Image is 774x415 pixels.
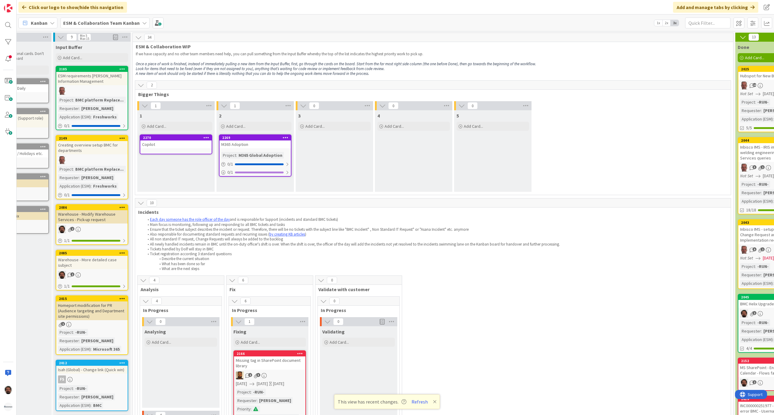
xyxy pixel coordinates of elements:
[58,97,73,103] div: Project
[763,255,774,261] span: [DATE]
[140,135,212,148] div: 2270Copilot
[63,20,140,26] b: ESM & Collaboration Team Kanban
[330,339,349,345] span: Add Card...
[58,337,79,344] div: Requester
[238,277,248,284] span: 6
[92,402,103,409] div: BMC
[234,372,305,379] div: DM
[333,318,343,325] span: 0
[236,381,247,387] span: [DATE]
[91,346,92,352] span: :
[147,124,166,129] span: Add Card...
[763,91,774,97] span: [DATE]
[150,217,230,222] a: Each day someone has the role officer of the day
[143,307,214,313] span: In Progress
[144,252,689,256] li: Ticket registration according 3 standard questions
[756,319,770,326] div: -RUN-
[56,237,128,244] div: 1/1
[58,394,79,400] div: Requester
[56,250,128,269] div: 2085Warehouse - More detailed case subject
[740,263,755,270] div: Project
[144,262,689,266] li: What has been done so far
[79,394,80,400] span: :
[740,164,748,172] img: HB
[64,283,70,289] span: 1 / 1
[144,222,689,227] li: Main focus is monitoring, following up and responding to all BMC tickets and tasks
[740,189,761,196] div: Requester
[740,116,773,122] div: Application (ESM)
[756,99,770,105] div: -RUN-
[80,337,115,344] div: [PERSON_NAME]
[233,329,246,335] span: Fixing
[136,61,536,66] em: Once a piece of work is finished, instead of immediately pulling a new item from the Input Buffer...
[58,183,91,189] div: Application (ESM)
[74,166,125,172] div: BMC platform Replace...
[58,346,91,352] div: Application (ESM)
[13,1,28,8] span: Support
[58,87,66,95] img: HB
[740,181,755,188] div: Project
[234,351,305,356] div: 2166
[140,140,212,148] div: Copilot
[746,125,752,131] span: 5/5
[258,397,293,404] div: [PERSON_NAME]
[763,173,774,179] span: [DATE]
[144,256,689,261] li: Describe the current situation
[63,55,82,60] span: Add Card...
[241,339,260,345] span: Add Card...
[91,183,92,189] span: :
[80,37,89,40] div: Max 15
[256,373,260,377] span: 3
[753,83,756,87] span: 14
[73,97,74,103] span: :
[232,307,303,313] span: In Progress
[56,250,128,256] div: 2085
[56,282,128,290] div: 1/1
[226,124,246,129] span: Add Card...
[236,406,251,412] div: Priority
[654,20,662,26] span: 1x
[147,199,157,207] span: 10
[464,124,483,129] span: Add Card...
[685,18,730,28] input: Quick Filter...
[80,174,115,181] div: [PERSON_NAME]
[144,247,689,252] li: Tickets handled by Dolf will stay in BMC
[144,217,689,222] li: and is responsible for Support (incidents and standard BMC tickets)
[237,152,284,159] div: M365 Global Adoption
[56,360,128,374] div: 2012Isah (Global) - Change link (Quick win)
[56,256,128,269] div: Warehouse - More detailed case subject
[58,375,66,383] div: FS
[244,318,255,325] span: 1
[755,263,756,270] span: :
[745,55,764,60] span: Add Card...
[64,123,70,129] span: 0 / 1
[409,398,430,406] button: Refresh
[144,227,689,232] li: Ensure that the ticket subject describes the incident or request. Therefore, there will be no tic...
[59,205,128,210] div: 2086
[322,329,345,335] span: Validating
[761,165,765,169] span: 1
[56,375,128,383] div: FS
[155,318,166,325] span: 0
[305,124,325,129] span: Add Card...
[58,156,66,164] img: HB
[58,385,73,392] div: Project
[58,271,66,279] img: AC
[746,207,756,213] span: 18/18
[467,102,478,109] span: 0
[140,135,212,140] div: 2270
[59,297,128,301] div: 2015
[230,102,240,109] span: 1
[144,34,154,41] span: 34
[753,165,756,169] span: 3
[740,255,753,261] i: Not Set
[56,72,128,85] div: ESM requirements [PERSON_NAME] Information Management
[74,385,88,392] div: -RUN-
[220,140,291,148] div: M365 Adoption
[144,232,689,237] li: Also responsible for documenting standard requests and recurring issues ( )
[753,380,756,384] span: 1
[56,205,128,210] div: 2086
[740,82,748,89] img: HB
[220,160,291,168] div: 0/1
